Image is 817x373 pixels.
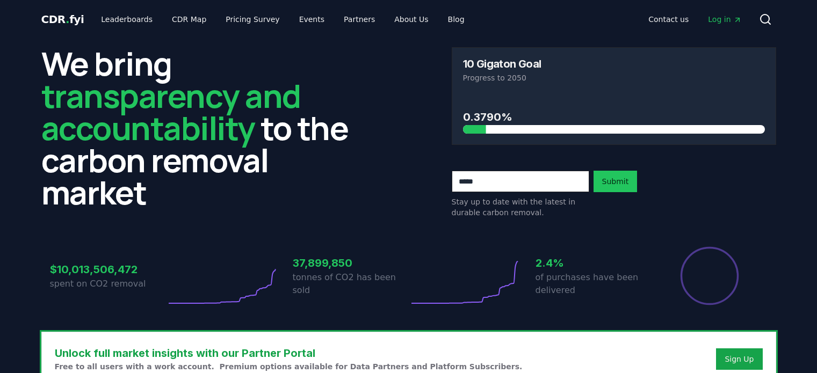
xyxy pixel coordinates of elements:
[594,171,638,192] button: Submit
[463,109,765,125] h3: 0.3790%
[92,10,161,29] a: Leaderboards
[41,12,84,27] a: CDR.fyi
[439,10,473,29] a: Blog
[293,255,409,271] h3: 37,899,850
[293,271,409,297] p: tonnes of CO2 has been sold
[708,14,741,25] span: Log in
[41,47,366,208] h2: We bring to the carbon removal market
[640,10,750,29] nav: Main
[66,13,69,26] span: .
[50,277,166,290] p: spent on CO2 removal
[41,13,84,26] span: CDR fyi
[386,10,437,29] a: About Us
[679,246,740,306] div: Percentage of sales delivered
[55,361,523,372] p: Free to all users with a work account. Premium options available for Data Partners and Platform S...
[463,72,765,83] p: Progress to 2050
[41,74,301,150] span: transparency and accountability
[217,10,288,29] a: Pricing Survey
[725,354,754,364] a: Sign Up
[163,10,215,29] a: CDR Map
[699,10,750,29] a: Log in
[536,255,652,271] h3: 2.4%
[291,10,333,29] a: Events
[92,10,473,29] nav: Main
[335,10,384,29] a: Partners
[463,58,541,69] h3: 10 Gigaton Goal
[716,348,762,370] button: Sign Up
[536,271,652,297] p: of purchases have been delivered
[50,261,166,277] h3: $10,013,506,472
[640,10,697,29] a: Contact us
[55,345,523,361] h3: Unlock full market insights with our Partner Portal
[452,196,589,218] p: Stay up to date with the latest in durable carbon removal.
